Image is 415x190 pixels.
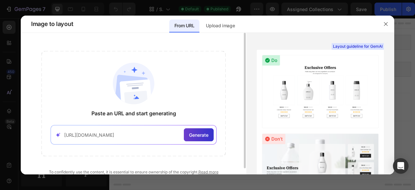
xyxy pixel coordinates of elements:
[175,114,209,120] span: from URL or image
[64,132,181,138] input: Paste your link here
[223,106,263,113] div: Add blank section
[122,114,166,120] span: inspired by CRO experts
[206,22,235,30] p: Upload image
[182,27,218,34] span: Collection banner
[198,170,219,174] a: Read more
[91,109,176,117] span: Paste an URL and start generating
[31,20,73,28] span: Image to layout
[125,106,164,113] div: Choose templates
[189,132,208,138] span: Generate
[41,169,226,175] div: To confidently use the content, it is essential to ensure ownership of the copyright.
[176,106,210,113] div: Generate layout
[174,22,194,30] p: From URL
[393,158,409,174] div: Open Intercom Messenger
[218,114,267,120] span: then drag & drop elements
[179,92,210,98] span: Add section
[187,61,212,69] span: Product grid
[333,44,383,49] span: Layout guideline for GemAI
